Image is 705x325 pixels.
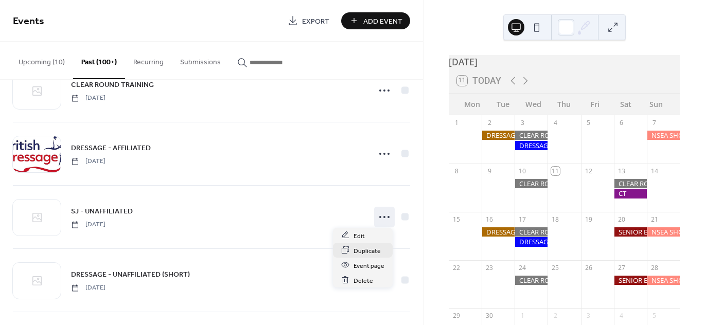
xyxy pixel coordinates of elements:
[10,42,73,78] button: Upcoming (10)
[280,12,337,29] a: Export
[650,118,659,127] div: 7
[71,142,151,154] a: DRESSAGE - AFFILIATED
[452,263,461,272] div: 22
[518,263,527,272] div: 24
[614,179,647,188] div: CLEAR ROUND TRAINING
[647,131,680,140] div: NSEA SHOW
[172,42,229,78] button: Submissions
[71,205,133,217] a: SJ - UNAFFILIATED
[647,227,680,237] div: NSEA SHOW
[515,179,548,188] div: CLEAR ROUND TRAINING
[73,42,125,79] button: Past (100+)
[515,237,548,246] div: DRESSAGE - UNAFFILIATED (LONG)
[617,118,626,127] div: 6
[614,276,647,285] div: SENIOR BS
[452,215,461,224] div: 15
[515,276,548,285] div: CLEAR ROUND TRAINING
[641,94,672,115] div: Sun
[354,245,381,256] span: Duplicate
[71,143,151,154] span: DRESSAGE - AFFILIATED
[551,215,560,224] div: 18
[452,312,461,320] div: 29
[610,94,641,115] div: Sat
[71,80,154,91] span: CLEAR ROUND TRAINING
[302,16,329,27] span: Export
[551,118,560,127] div: 4
[647,276,680,285] div: NSEA SHOW
[71,157,105,166] span: [DATE]
[518,94,549,115] div: Wed
[452,118,461,127] div: 1
[551,263,560,272] div: 25
[341,12,410,29] button: Add Event
[457,94,488,115] div: Mon
[485,263,494,272] div: 23
[518,312,527,320] div: 1
[518,215,527,224] div: 17
[579,94,610,115] div: Fri
[485,118,494,127] div: 2
[354,260,384,271] span: Event page
[650,312,659,320] div: 5
[452,167,461,175] div: 8
[584,215,593,224] div: 19
[13,11,44,31] span: Events
[485,215,494,224] div: 16
[650,263,659,272] div: 28
[617,263,626,272] div: 27
[551,312,560,320] div: 2
[71,268,190,280] a: DRESSAGE - UNAFFILIATED (SHORT)
[354,230,365,241] span: Edit
[518,118,527,127] div: 3
[551,167,560,175] div: 11
[71,283,105,293] span: [DATE]
[584,118,593,127] div: 5
[71,220,105,229] span: [DATE]
[71,206,133,217] span: SJ - UNAFFILIATED
[584,263,593,272] div: 26
[515,131,548,140] div: CLEAR ROUND TRAINING
[617,167,626,175] div: 13
[584,312,593,320] div: 3
[71,94,105,103] span: [DATE]
[71,269,190,280] span: DRESSAGE - UNAFFILIATED (SHORT)
[485,312,494,320] div: 30
[650,167,659,175] div: 14
[449,55,680,68] div: [DATE]
[354,275,373,286] span: Delete
[71,79,154,91] a: CLEAR ROUND TRAINING
[485,167,494,175] div: 9
[584,167,593,175] div: 12
[515,141,548,150] div: DRESSAGE - UNAFFILIATED (LONG)
[482,227,515,237] div: DRESSAGE - AFFILIATED
[488,94,519,115] div: Tue
[617,215,626,224] div: 20
[482,131,515,140] div: DRESSAGE - AFFILIATED
[650,215,659,224] div: 21
[125,42,172,78] button: Recurring
[363,16,402,27] span: Add Event
[617,312,626,320] div: 4
[549,94,580,115] div: Thu
[518,167,527,175] div: 10
[614,189,647,198] div: CT
[515,227,548,237] div: CLEAR ROUND TRAINING
[614,227,647,237] div: SENIOR BS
